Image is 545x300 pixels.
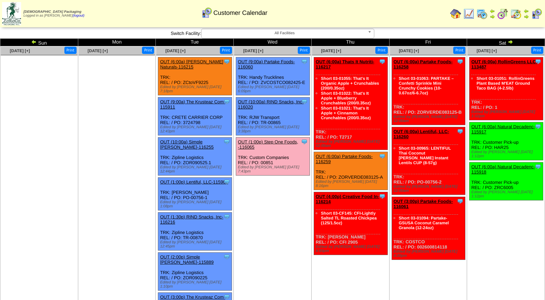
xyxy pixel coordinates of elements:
[470,162,543,200] div: TRK: Customer Pick-up REL: / PO: ZRC6005
[476,8,488,19] img: calendarprod.gif
[321,211,377,225] a: Short 03-CF145: CFI-Lightly Salted TL Roasted Chickpea (125/1.5oz)
[158,178,232,210] div: TRK: [PERSON_NAME] REL: / PO: PO-00756-1
[476,76,534,91] a: Short 03-01051: RollinGreens Plant Based M'EAT Ground Taco BAG (4-2.5lb)
[394,250,465,258] div: Edited by [PERSON_NAME] [DATE] 4:20pm
[316,59,374,69] a: OUT (6:00a) Thats It Nutriti-116217
[389,39,467,46] td: Fri
[531,47,543,54] button: Print
[160,59,223,69] a: OUT (6:00a) [PERSON_NAME] Naturals-116215
[10,48,30,53] a: [DATE] [+]
[238,85,310,93] div: Edited by [PERSON_NAME] [DATE] 6:09pm
[394,129,449,139] a: OUT (6:00a) Lentiful, LLC-116260
[158,57,232,95] div: TRK: REL: / PO: ZCtoVF9225
[238,59,295,69] a: OUT (9:00a) Partake Foods-116060
[394,115,465,123] div: Edited by [PERSON_NAME] [DATE] 12:00am
[213,9,267,17] span: Customer Calendar
[379,58,386,65] img: Tooltip
[457,58,464,65] img: Tooltip
[394,59,453,69] a: OUT (6:00a) Partake Foods-116258
[298,47,310,54] button: Print
[2,2,21,25] img: zoroco-logo-small.webp
[73,14,84,18] a: (logout)
[243,48,263,53] a: [DATE] [+]
[156,39,234,46] td: Tue
[394,199,453,209] a: OUT (3:00p) Partake Foods-116061
[158,97,232,135] div: TRK: CRETE CARRIER CORP REL: / PO: 3724798
[160,179,228,185] a: OUT (1:00p) Lentiful, LLC-115903
[160,240,232,249] div: Edited by [PERSON_NAME] [DATE] 12:45pm
[236,138,310,176] div: TRK: Custom Companies REL: / PO: 00851
[316,180,387,188] div: Edited by [PERSON_NAME] [DATE] 8:16pm
[78,39,156,46] td: Mon
[0,39,78,46] td: Sun
[321,106,371,120] a: Short 03-01021: That's It Apple + Cinnamon Crunchables (200/0.35oz)
[160,214,223,225] a: OUT (1:30p) RIND Snacks, Inc-116216
[204,29,365,37] span: All Facilities
[508,39,513,45] img: arrowright.gif
[223,58,230,65] img: Tooltip
[470,122,543,160] div: TRK: Customer Pick-up REL: / PO: HAR25
[160,85,232,93] div: Edited by [PERSON_NAME] [DATE] 7:18pm
[399,48,419,53] span: [DATE] [+]
[531,8,542,19] img: calendarcustomer.gif
[535,163,542,170] img: Tooltip
[471,59,537,69] a: OUT (6:00a) RollinGreens LLC-113487
[399,146,451,165] a: Short 03-00965: LENTIFUL Thai Coconut [PERSON_NAME] Instant Lentils CUP (8-57g)
[471,110,543,118] div: Edited by [PERSON_NAME] [DATE] 1:12pm
[24,10,81,14] span: [DEMOGRAPHIC_DATA] Packaging
[321,76,379,91] a: Short 03-01055: That's It Organic Apple + Crunchables (200/0.35oz)
[234,39,312,46] td: Wed
[453,47,465,54] button: Print
[160,200,232,208] div: Edited by [PERSON_NAME] [DATE] 1:08pm
[311,39,389,46] td: Thu
[477,48,497,53] a: [DATE] [+]
[471,190,543,198] div: Edited by [PERSON_NAME] [DATE] 1:12pm
[535,58,542,65] img: Tooltip
[457,128,464,135] img: Tooltip
[24,10,84,18] span: Logged in as [PERSON_NAME]
[238,99,304,110] a: OUT (10:00a) RIND Snacks, Inc-116020
[223,253,230,260] img: Tooltip
[392,127,465,195] div: TRK: REL: / PO: PO-00756-2
[158,253,232,291] div: TRK: Zipline Logistics REL: / PO: ZOR090225
[524,8,529,14] img: arrowleft.gif
[220,47,232,54] button: Print
[142,47,154,54] button: Print
[394,185,465,193] div: Edited by [PERSON_NAME] [DATE] 12:00am
[314,57,387,150] div: TRK: REL: / PO: T2717
[470,57,543,120] div: TRK: REL: / PO: 1
[160,165,232,174] div: Edited by [PERSON_NAME] [DATE] 12:44pm
[160,139,214,150] a: OUT (10:00a) Simple [PERSON_NAME]-116255
[238,165,310,174] div: Edited by [PERSON_NAME] [DATE] 7:43pm
[223,98,230,105] img: Tooltip
[379,153,386,160] img: Tooltip
[321,91,371,105] a: Short 03-01022: That's It Apple + Blueberry Crunchables (200/0.35oz)
[316,245,387,253] div: Edited by [PERSON_NAME] [DATE] 4:55pm
[471,150,543,158] div: Edited by [PERSON_NAME] [DATE] 1:12pm
[238,125,310,133] div: Edited by [PERSON_NAME] [DATE] 3:38pm
[238,139,298,150] a: OUT (1:00p) Step One Foods, -116065
[158,138,232,176] div: TRK: Zipline Logistics REL: / PO: ZOR090525.1
[201,7,212,18] img: calendarcustomer.gif
[463,8,474,19] img: line_graph.gif
[399,76,454,95] a: Short 03-01063: PARTAKE – Confetti Sprinkle Mini Crunchy Cookies (10-0.67oz/6-6.7oz)
[467,39,545,46] td: Sat
[321,48,341,53] a: [DATE] [+]
[471,164,535,175] a: OUT (6:00a) Natural Decadenc-115918
[236,97,310,135] div: TRK: RJW Transport REL: / PO: TR-00865
[236,57,310,95] div: TRK: Handy Trucklines REL: / PO: ZVCOSTCO082425-E
[316,140,387,148] div: Edited by [PERSON_NAME] [DATE] 12:00am
[510,8,521,19] img: calendarinout.gif
[316,154,373,164] a: OUT (6:00a) Partake Foods-116259
[497,8,508,19] img: calendarblend.gif
[64,47,77,54] button: Print
[166,48,186,53] a: [DATE] [+]
[301,138,308,145] img: Tooltip
[457,198,464,205] img: Tooltip
[223,138,230,145] img: Tooltip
